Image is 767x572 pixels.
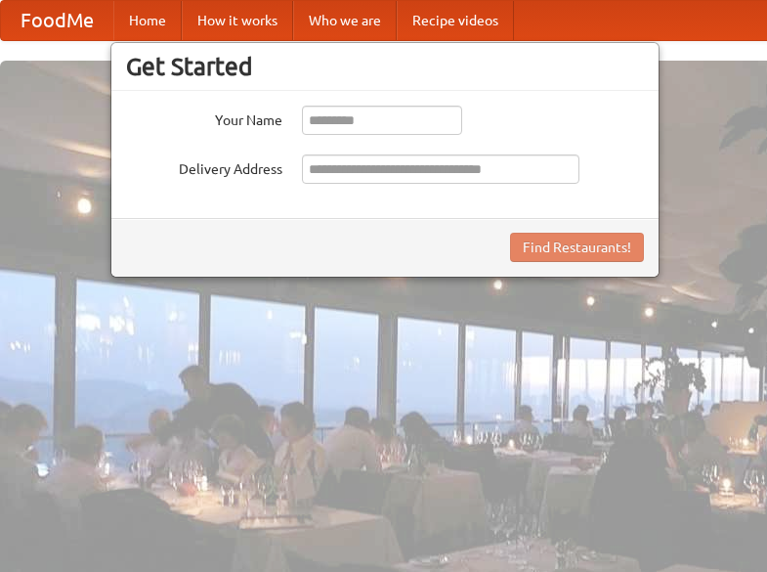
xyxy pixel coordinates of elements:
[1,1,113,40] a: FoodMe
[126,154,282,179] label: Delivery Address
[510,233,644,262] button: Find Restaurants!
[113,1,182,40] a: Home
[126,106,282,130] label: Your Name
[293,1,397,40] a: Who we are
[126,52,644,81] h3: Get Started
[397,1,514,40] a: Recipe videos
[182,1,293,40] a: How it works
